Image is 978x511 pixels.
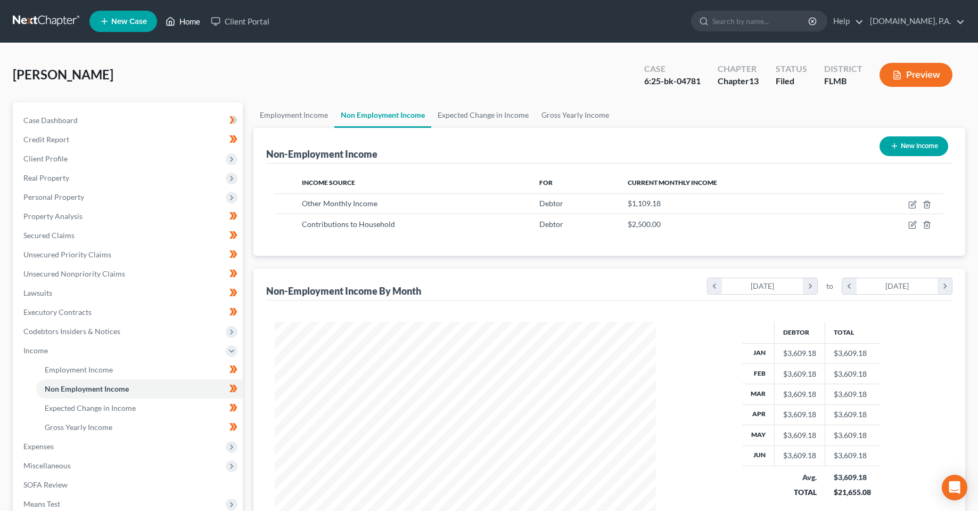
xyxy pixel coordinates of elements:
[826,281,833,291] span: to
[834,487,871,498] div: $21,655.08
[13,67,113,82] span: [PERSON_NAME]
[23,327,120,336] span: Codebtors Insiders & Notices
[880,63,952,87] button: Preview
[23,231,75,240] span: Secured Claims
[45,423,112,432] span: Gross Yearly Income
[865,12,965,31] a: [DOMAIN_NAME], P.A.
[783,389,816,400] div: $3,609.18
[825,445,880,466] td: $3,609.18
[825,404,880,425] td: $3,609.18
[824,63,862,75] div: District
[15,283,243,303] a: Lawsuits
[776,63,807,75] div: Status
[535,102,615,128] a: Gross Yearly Income
[539,220,563,229] span: Debtor
[160,12,206,31] a: Home
[15,207,243,226] a: Property Analysis
[111,18,147,26] span: New Case
[15,475,243,494] a: SOFA Review
[644,75,701,87] div: 6:25-bk-04781
[45,365,113,374] span: Employment Income
[718,63,759,75] div: Chapter
[834,472,871,483] div: $3,609.18
[334,102,431,128] a: Non Employment Income
[206,12,275,31] a: Client Portal
[253,102,334,128] a: Employment Income
[36,399,243,418] a: Expected Change in Income
[938,278,952,294] i: chevron_right
[783,472,817,483] div: Avg.
[23,154,68,163] span: Client Profile
[708,278,722,294] i: chevron_left
[302,199,377,208] span: Other Monthly Income
[742,384,775,404] th: Mar
[783,487,817,498] div: TOTAL
[15,264,243,283] a: Unsecured Nonpriority Claims
[23,307,92,317] span: Executory Contracts
[828,12,864,31] a: Help
[742,343,775,363] th: Jan
[302,220,395,229] span: Contributions to Household
[776,75,807,87] div: Filed
[539,179,553,186] span: For
[302,179,355,186] span: Income Source
[45,403,136,412] span: Expected Change in Income
[23,173,69,182] span: Real Property
[880,136,948,156] button: New Income
[783,348,816,359] div: $3,609.18
[825,425,880,445] td: $3,609.18
[23,480,68,489] span: SOFA Review
[628,220,661,229] span: $2,500.00
[644,63,701,75] div: Case
[742,445,775,466] th: Jun
[783,369,816,379] div: $3,609.18
[825,343,880,363] td: $3,609.18
[15,226,243,245] a: Secured Claims
[23,116,78,125] span: Case Dashboard
[712,11,810,31] input: Search by name...
[266,285,421,297] div: Non-Employment Income By Month
[266,148,377,160] div: Non-Employment Income
[783,409,816,420] div: $3,609.18
[23,461,71,470] span: Miscellaneous
[742,363,775,384] th: Feb
[15,303,243,322] a: Executory Contracts
[15,111,243,130] a: Case Dashboard
[942,475,967,500] div: Open Intercom Messenger
[824,75,862,87] div: FLMB
[23,135,69,144] span: Credit Report
[23,442,54,451] span: Expenses
[15,130,243,149] a: Credit Report
[36,379,243,399] a: Non Employment Income
[36,418,243,437] a: Gross Yearly Income
[718,75,759,87] div: Chapter
[431,102,535,128] a: Expected Change in Income
[857,278,938,294] div: [DATE]
[23,250,111,259] span: Unsecured Priority Claims
[23,269,125,278] span: Unsecured Nonpriority Claims
[539,199,563,208] span: Debtor
[825,363,880,384] td: $3,609.18
[36,360,243,379] a: Employment Income
[23,212,83,221] span: Property Analysis
[825,384,880,404] td: $3,609.18
[742,425,775,445] th: May
[15,245,243,264] a: Unsecured Priority Claims
[825,322,880,343] th: Total
[45,384,129,393] span: Non Employment Income
[783,430,816,441] div: $3,609.18
[23,499,60,508] span: Means Test
[23,288,52,297] span: Lawsuits
[783,450,816,461] div: $3,609.18
[803,278,817,294] i: chevron_right
[742,404,775,425] th: Apr
[722,278,803,294] div: [DATE]
[628,199,661,208] span: $1,109.18
[23,192,84,201] span: Personal Property
[628,179,717,186] span: Current Monthly Income
[23,346,48,355] span: Income
[775,322,825,343] th: Debtor
[842,278,857,294] i: chevron_left
[749,76,759,86] span: 13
